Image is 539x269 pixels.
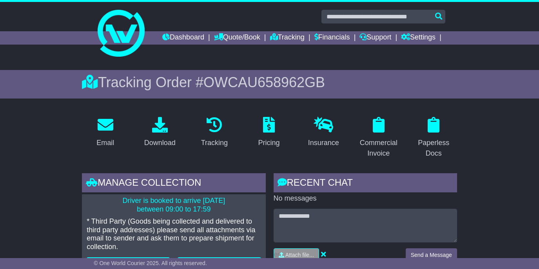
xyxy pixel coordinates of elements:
a: Quote/Book [214,31,260,45]
div: Tracking Order # [82,74,457,91]
span: © One World Courier 2025. All rights reserved. [94,260,207,266]
div: Download [144,138,176,148]
a: Download [139,114,181,151]
a: Financials [314,31,350,45]
div: Insurance [308,138,339,148]
div: Tracking [201,138,228,148]
div: Commercial Invoice [360,138,397,159]
div: Paperless Docs [416,138,452,159]
p: * Third Party (Goods being collected and delivered to third party addresses) please send all atta... [87,217,261,251]
a: Tracking [270,31,305,45]
p: No messages [274,194,457,203]
a: Commercial Invoice [355,114,403,161]
a: Tracking [196,114,233,151]
a: Dashboard [162,31,204,45]
button: Send a Message [406,248,457,262]
a: Pricing [253,114,285,151]
div: RECENT CHAT [274,173,457,194]
a: Paperless Docs [410,114,457,161]
a: Settings [401,31,436,45]
div: Email [96,138,114,148]
div: Manage collection [82,173,265,194]
a: Email [91,114,119,151]
p: Driver is booked to arrive [DATE] between 09:00 to 17:59 [87,197,261,213]
span: OWCAU658962GB [203,74,325,90]
a: Insurance [303,114,344,151]
div: Pricing [258,138,280,148]
a: Support [359,31,391,45]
